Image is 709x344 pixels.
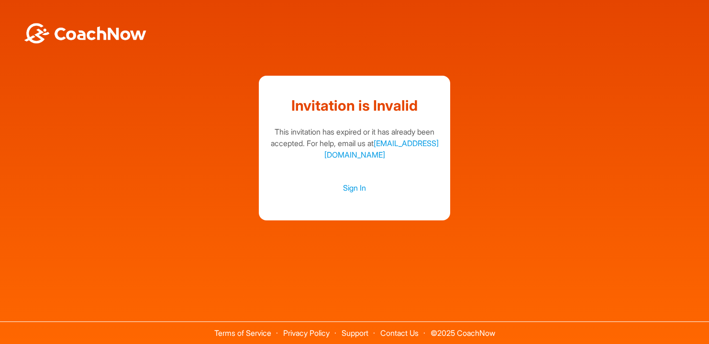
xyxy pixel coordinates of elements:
[380,328,419,338] a: Contact Us
[283,328,330,338] a: Privacy Policy
[426,322,500,337] span: © 2025 CoachNow
[268,95,441,116] h1: Invitation is Invalid
[268,126,441,161] div: This invitation has expired or it has already been accepted. For help, email us at
[214,328,271,338] a: Terms of Service
[268,182,441,194] a: Sign In
[23,23,147,44] img: BwLJSsUCoWCh5upNqxVrqldRgqLPVwmV24tXu5FoVAoFEpwwqQ3VIfuoInZCoVCoTD4vwADAC3ZFMkVEQFDAAAAAElFTkSuQmCC
[342,328,368,338] a: Support
[324,138,439,160] a: [EMAIL_ADDRESS][DOMAIN_NAME]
